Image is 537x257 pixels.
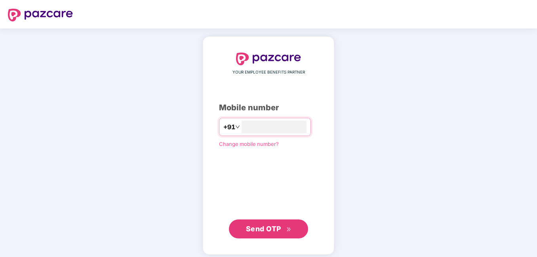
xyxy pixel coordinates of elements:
span: Send OTP [246,225,281,233]
span: +91 [223,122,235,132]
span: double-right [286,227,291,232]
img: logo [236,53,301,65]
div: Mobile number [219,102,318,114]
img: logo [8,9,73,21]
span: down [235,125,240,129]
button: Send OTPdouble-right [229,219,308,238]
span: YOUR EMPLOYEE BENEFITS PARTNER [232,69,305,76]
a: Change mobile number? [219,141,279,147]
